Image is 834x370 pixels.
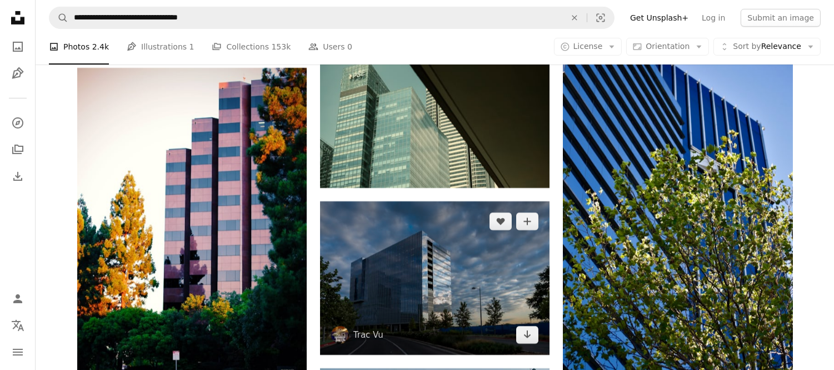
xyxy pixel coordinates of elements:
[347,41,352,53] span: 0
[562,7,587,28] button: Clear
[7,314,29,337] button: Language
[733,41,801,52] span: Relevance
[626,38,709,56] button: Orientation
[331,326,349,344] img: Go to Trac Vu's profile
[7,62,29,85] a: Illustrations
[320,35,550,188] img: A group of tall buildings sitting next to each other
[7,139,29,161] a: Collections
[695,9,732,27] a: Log in
[623,9,695,27] a: Get Unsplash+
[733,42,761,51] span: Sort by
[587,7,614,28] button: Visual search
[7,288,29,310] a: Log in / Sign up
[49,7,615,29] form: Find visuals sitewide
[7,7,29,31] a: Home — Unsplash
[7,341,29,363] button: Menu
[713,38,821,56] button: Sort byRelevance
[77,234,307,244] a: green trees near high rise building during daytime
[7,165,29,188] a: Download History
[127,29,194,65] a: Illustrations 1
[741,9,821,27] button: Submit an image
[308,29,352,65] a: Users 0
[573,42,603,51] span: License
[563,200,792,210] a: A tall building stands beside a green tree.
[646,42,690,51] span: Orientation
[7,112,29,134] a: Explore
[212,29,291,65] a: Collections 153k
[516,213,538,230] button: Add to Collection
[554,38,622,56] button: License
[490,213,512,230] button: Like
[320,106,550,116] a: A group of tall buildings sitting next to each other
[353,329,383,341] a: Trac Vu
[320,201,550,355] img: a very tall building sitting on the side of a road
[189,41,194,53] span: 1
[516,326,538,344] a: Download
[271,41,291,53] span: 153k
[7,36,29,58] a: Photos
[320,273,550,283] a: a very tall building sitting on the side of a road
[49,7,68,28] button: Search Unsplash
